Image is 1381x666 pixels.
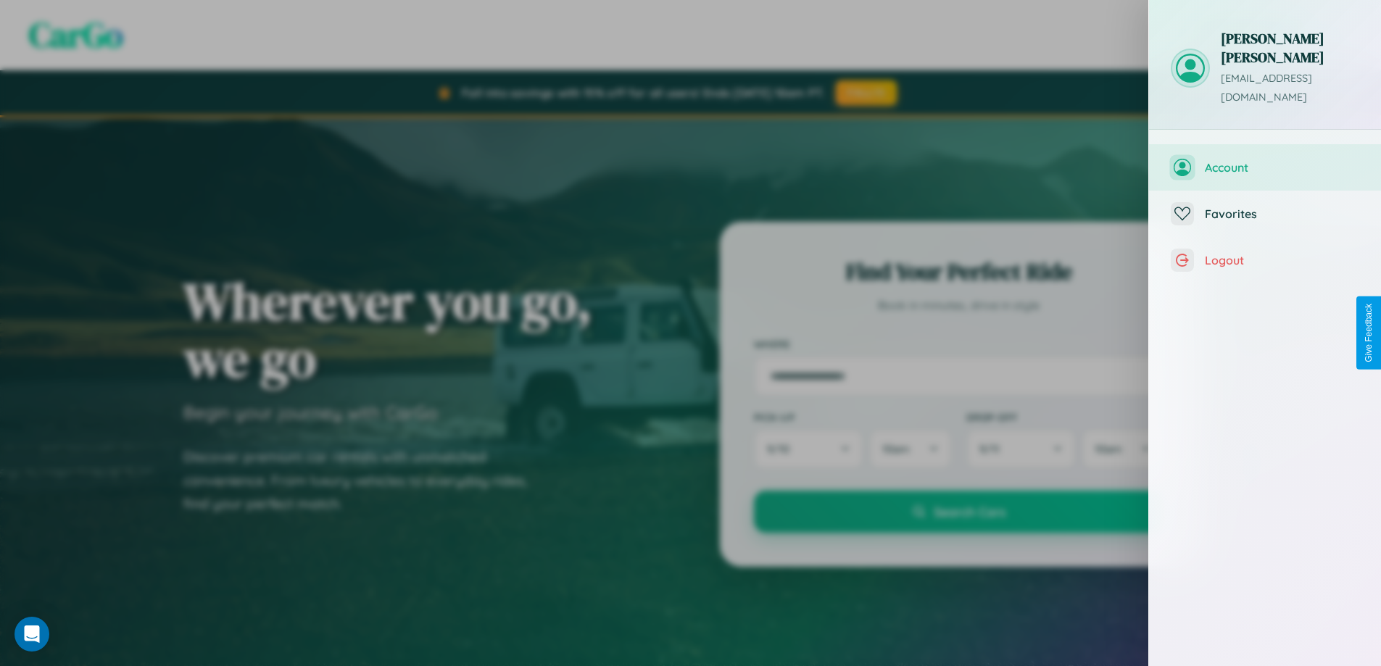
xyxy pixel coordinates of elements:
div: Open Intercom Messenger [14,617,49,652]
button: Account [1149,144,1381,191]
button: Logout [1149,237,1381,283]
span: Logout [1205,253,1359,267]
button: Favorites [1149,191,1381,237]
span: Account [1205,160,1359,175]
span: Favorites [1205,207,1359,221]
div: Give Feedback [1364,304,1374,362]
h3: [PERSON_NAME] [PERSON_NAME] [1221,29,1359,67]
p: [EMAIL_ADDRESS][DOMAIN_NAME] [1221,70,1359,107]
